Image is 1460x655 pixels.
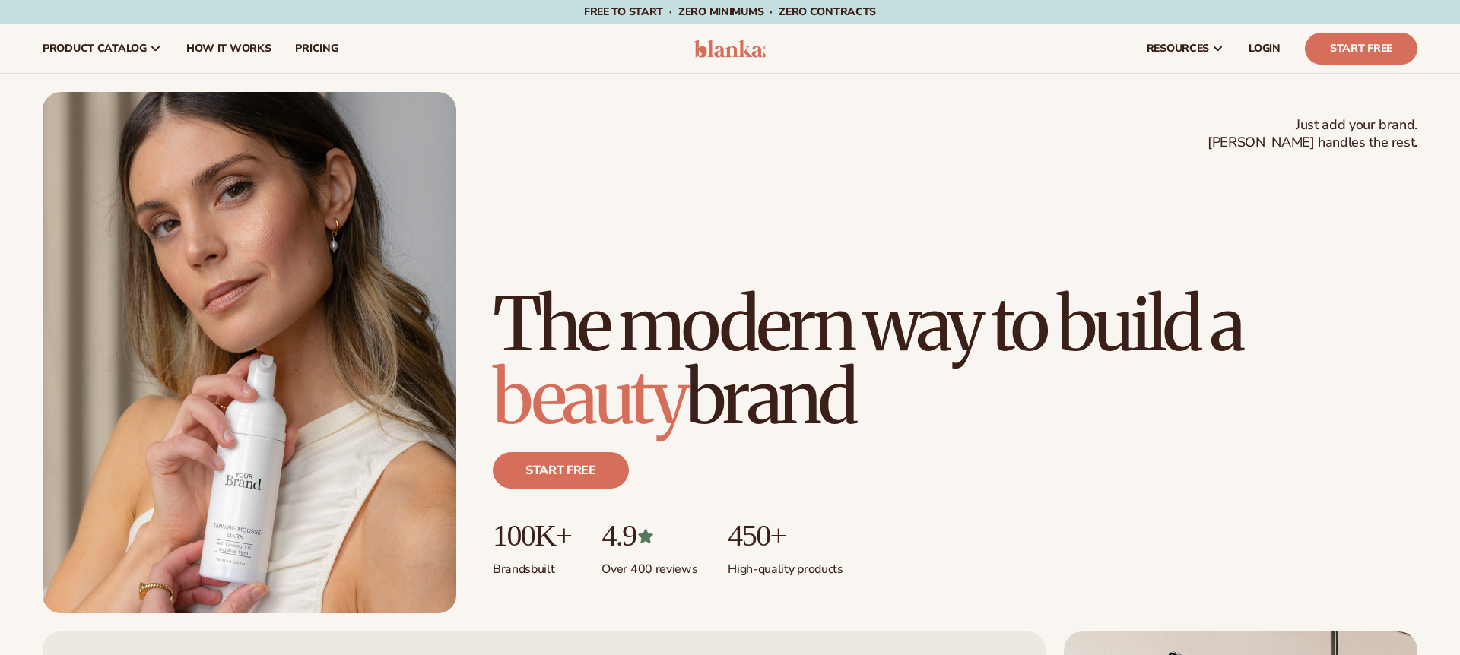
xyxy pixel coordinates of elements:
a: resources [1135,24,1236,73]
p: Brands built [493,552,571,577]
span: Free to start · ZERO minimums · ZERO contracts [584,5,876,19]
span: pricing [295,43,338,55]
a: Start free [493,452,629,489]
p: 4.9 [601,519,697,552]
a: product catalog [30,24,174,73]
p: High-quality products [728,552,843,577]
span: How It Works [186,43,271,55]
a: How It Works [174,24,284,73]
h1: The modern way to build a brand [493,288,1417,434]
span: product catalog [43,43,147,55]
span: resources [1147,43,1209,55]
p: 450+ [728,519,843,552]
a: pricing [283,24,350,73]
a: LOGIN [1236,24,1293,73]
span: beauty [493,352,686,443]
span: LOGIN [1249,43,1281,55]
p: Over 400 reviews [601,552,697,577]
img: Female holding tanning mousse. [43,92,456,613]
a: Start Free [1305,33,1417,65]
img: logo [694,40,766,58]
span: Just add your brand. [PERSON_NAME] handles the rest. [1208,116,1417,152]
p: 100K+ [493,519,571,552]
